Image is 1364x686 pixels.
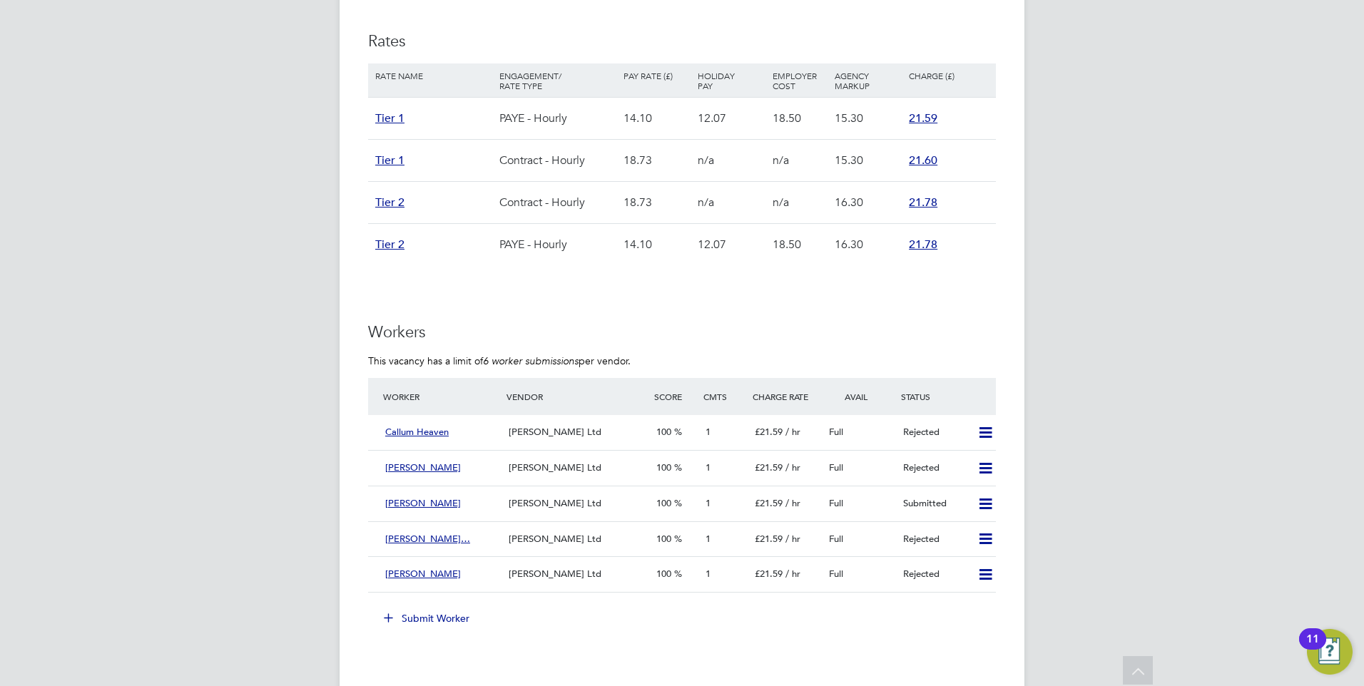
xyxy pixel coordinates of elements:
div: 11 [1306,639,1319,657]
span: [PERSON_NAME] Ltd [509,533,601,545]
h3: Rates [368,31,996,52]
div: Employer Cost [769,63,831,98]
span: Tier 2 [375,237,404,252]
div: Engagement/ Rate Type [496,63,620,98]
span: 100 [656,461,671,473]
span: Tier 1 [375,153,404,168]
div: Charge (£) [905,63,992,88]
span: £21.59 [755,426,783,438]
span: [PERSON_NAME] Ltd [509,461,601,473]
h3: Workers [368,322,996,343]
span: / hr [785,461,800,473]
span: 16.30 [835,237,863,252]
div: Vendor [503,384,651,409]
span: [PERSON_NAME] Ltd [509,497,601,509]
span: 1 [706,568,711,580]
div: Avail [823,384,897,409]
span: / hr [785,497,800,509]
span: / hr [785,533,800,545]
span: [PERSON_NAME]… [385,533,470,545]
span: 100 [656,426,671,438]
span: Callum Heaven [385,426,449,438]
div: Contract - Hourly [496,140,620,181]
span: 100 [656,533,671,545]
span: n/a [773,153,789,168]
div: Rate Name [372,63,496,88]
div: Cmts [700,384,749,409]
span: £21.59 [755,497,783,509]
div: Worker [380,384,503,409]
div: Agency Markup [831,63,905,98]
span: Tier 2 [375,195,404,210]
span: Full [829,461,843,473]
span: [PERSON_NAME] [385,568,461,580]
span: Full [829,426,843,438]
span: Full [829,497,843,509]
span: 1 [706,497,711,509]
div: PAYE - Hourly [496,98,620,139]
div: 14.10 [620,224,694,265]
span: 15.30 [835,153,863,168]
span: Tier 1 [375,111,404,126]
span: 18.50 [773,111,801,126]
span: 1 [706,461,711,473]
em: 6 worker submissions [483,354,579,367]
div: 14.10 [620,98,694,139]
button: Open Resource Center, 11 new notifications [1307,629,1353,675]
span: 21.78 [909,195,937,210]
span: [PERSON_NAME] Ltd [509,426,601,438]
div: Rejected [897,421,972,444]
span: 1 [706,426,711,438]
span: 21.59 [909,111,937,126]
span: 16.30 [835,195,863,210]
span: [PERSON_NAME] [385,497,461,509]
div: 18.73 [620,182,694,223]
span: £21.59 [755,533,783,545]
span: n/a [698,153,714,168]
div: Charge Rate [749,384,823,409]
span: / hr [785,426,800,438]
span: / hr [785,568,800,580]
span: Full [829,533,843,545]
span: £21.59 [755,568,783,580]
div: Score [651,384,700,409]
div: 18.73 [620,140,694,181]
span: 100 [656,497,671,509]
span: [PERSON_NAME] [385,461,461,473]
div: Rejected [897,528,972,551]
div: Pay Rate (£) [620,63,694,88]
span: n/a [698,195,714,210]
span: 21.78 [909,237,937,252]
span: 15.30 [835,111,863,126]
span: 100 [656,568,671,580]
span: 21.60 [909,153,937,168]
div: Holiday Pay [694,63,768,98]
span: 18.50 [773,237,801,252]
div: PAYE - Hourly [496,224,620,265]
span: 12.07 [698,237,726,252]
div: Submitted [897,492,972,516]
div: Rejected [897,456,972,480]
span: £21.59 [755,461,783,473]
span: [PERSON_NAME] Ltd [509,568,601,580]
div: Status [897,384,996,409]
span: 12.07 [698,111,726,126]
div: Contract - Hourly [496,182,620,223]
span: Full [829,568,843,580]
p: This vacancy has a limit of per vendor. [368,354,996,367]
div: Rejected [897,563,972,586]
span: 1 [706,533,711,545]
span: n/a [773,195,789,210]
button: Submit Worker [374,607,481,630]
